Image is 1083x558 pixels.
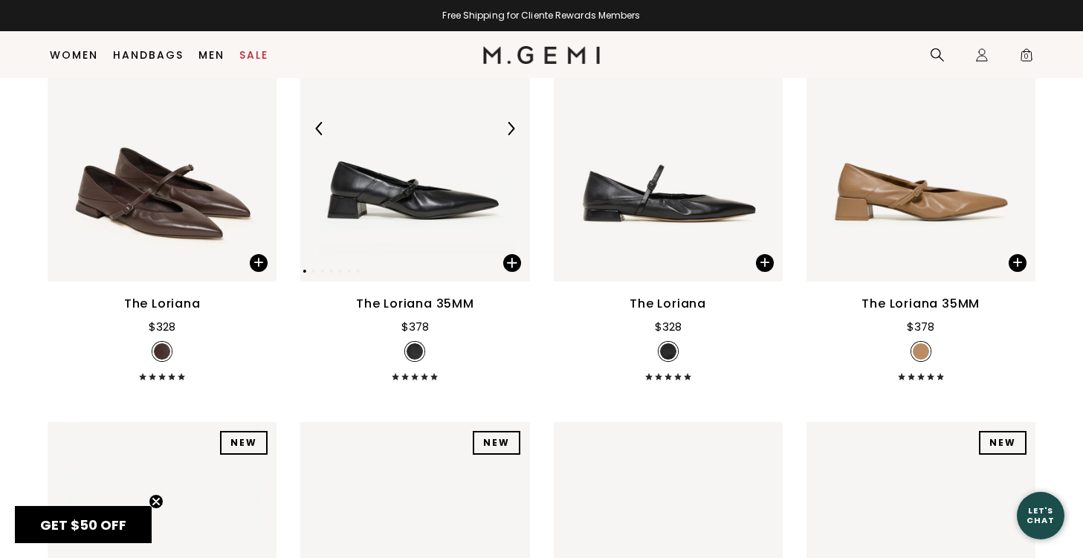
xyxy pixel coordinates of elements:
span: GET $50 OFF [40,516,126,534]
div: The Loriana 35MM [861,295,980,313]
img: v_7302448611387_SWATCH_50x.jpg [660,343,676,360]
img: v_7385131384891_SWATCH_50x.jpg [154,343,170,360]
div: The Loriana [124,295,201,313]
div: The Loriana [630,295,706,313]
button: Close teaser [149,494,164,509]
span: 0 [1019,51,1034,65]
div: Let's Chat [1017,506,1064,525]
div: NEW [979,431,1027,455]
div: NEW [220,431,268,455]
img: M.Gemi [483,46,600,64]
img: v_7387975778363_SWATCH_50x.jpg [407,343,423,360]
div: NEW [473,431,520,455]
a: Sale [239,49,268,61]
img: v_7387975811131_SWATCH_50x.jpg [913,343,929,360]
div: GET $50 OFFClose teaser [15,506,152,543]
a: Women [50,49,98,61]
div: $378 [907,318,934,336]
img: Next Arrow [504,122,517,135]
div: $328 [655,318,682,336]
img: Previous Arrow [313,122,326,135]
div: $328 [149,318,175,336]
a: Handbags [113,49,184,61]
div: $378 [401,318,429,336]
a: Men [198,49,224,61]
div: The Loriana 35MM [356,295,474,313]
